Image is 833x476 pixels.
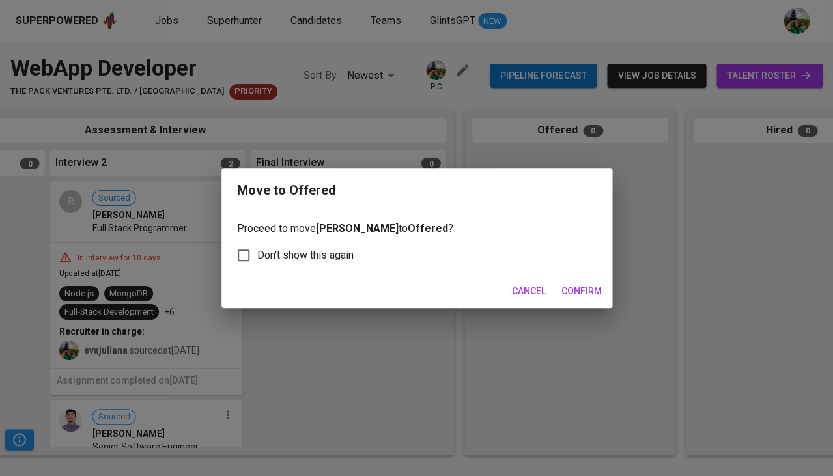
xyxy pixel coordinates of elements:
span: Cancel [512,283,546,300]
div: Move to Offered [237,181,336,200]
span: Confirm [561,283,602,300]
b: [PERSON_NAME] [316,222,399,234]
button: Cancel [507,279,551,303]
button: Confirm [556,279,607,303]
b: Offered [408,222,448,234]
span: Don't show this again [257,247,354,263]
p: Proceed to move to ? [237,221,597,236]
